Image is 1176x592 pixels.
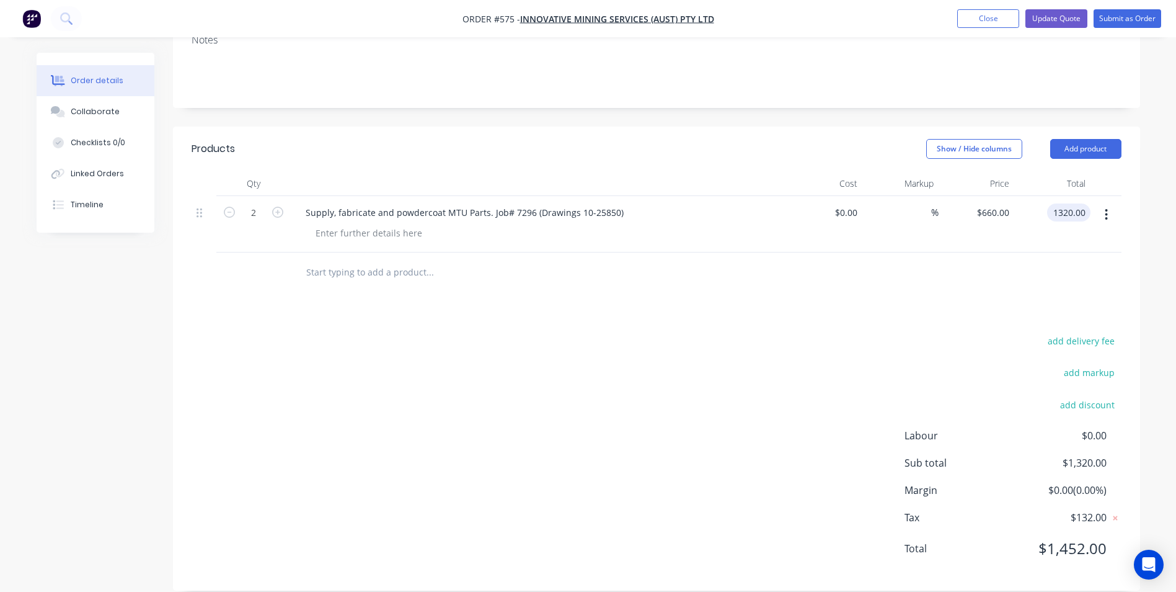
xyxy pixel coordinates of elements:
span: Order #575 - [462,13,520,25]
input: Start typing to add a product... [306,260,554,285]
button: Close [957,9,1019,28]
span: % [931,205,939,220]
span: Sub total [904,455,1015,470]
button: Show / Hide columns [926,139,1022,159]
div: Markup [862,171,939,196]
span: $1,452.00 [1014,537,1106,560]
div: Timeline [71,199,104,210]
button: add markup [1058,364,1121,381]
button: Linked Orders [37,158,154,189]
span: $0.00 ( 0.00 %) [1014,483,1106,498]
div: Cost [787,171,863,196]
a: Innovative Mining Services (Aust) Pty Ltd [520,13,714,25]
button: Add product [1050,139,1121,159]
span: Margin [904,483,1015,498]
button: Collaborate [37,96,154,127]
div: Linked Orders [71,168,124,179]
button: Timeline [37,189,154,220]
button: add delivery fee [1041,333,1121,349]
div: Order details [71,75,123,86]
span: $1,320.00 [1014,455,1106,470]
div: Notes [192,34,1121,46]
button: add discount [1054,396,1121,413]
button: Submit as Order [1094,9,1161,28]
span: Labour [904,428,1015,443]
span: Tax [904,510,1015,525]
button: Checklists 0/0 [37,127,154,158]
div: Checklists 0/0 [71,137,125,148]
button: Order details [37,65,154,96]
div: Collaborate [71,106,120,117]
button: Update Quote [1025,9,1087,28]
span: $132.00 [1014,510,1106,525]
div: Open Intercom Messenger [1134,550,1164,580]
div: Qty [216,171,291,196]
span: $0.00 [1014,428,1106,443]
div: Total [1014,171,1090,196]
span: Total [904,541,1015,556]
div: Products [192,141,235,156]
div: Price [939,171,1015,196]
div: Supply, fabricate and powdercoat MTU Parts. Job# 7296 (Drawings 10-25850) [296,204,634,222]
img: Factory [22,9,41,28]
